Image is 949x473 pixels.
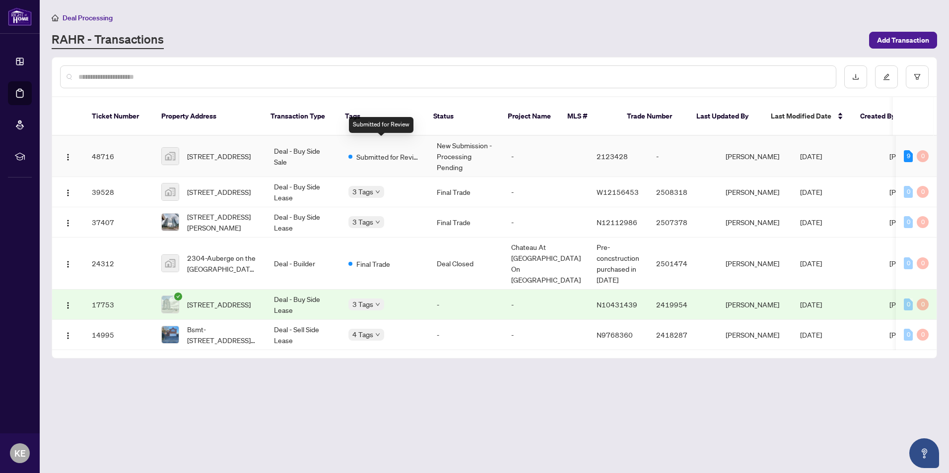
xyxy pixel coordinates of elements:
span: [STREET_ADDRESS][PERSON_NAME] [187,211,258,233]
span: check-circle [174,293,182,300]
button: filter [906,65,929,88]
td: Final Trade [429,177,503,207]
span: down [375,220,380,225]
div: 0 [904,257,913,269]
td: - [503,320,589,350]
td: Chateau At [GEOGRAPHIC_DATA] On [GEOGRAPHIC_DATA] [503,237,589,290]
span: N12112986 [597,218,637,227]
div: 0 [904,298,913,310]
span: Pre-concstruction purchased in [DATE] [597,242,639,284]
span: 4 Tags [352,329,373,340]
span: edit [883,73,890,80]
span: Submitted for Review [356,151,421,162]
th: Trade Number [619,97,688,136]
td: 48716 [84,136,153,177]
td: 37407 [84,207,153,237]
img: Logo [64,260,72,268]
span: [DATE] [800,259,822,268]
th: Status [425,97,500,136]
div: 0 [917,150,929,162]
td: New Submission - Processing Pending [429,136,503,177]
span: 3 Tags [352,298,373,310]
span: N9768360 [597,330,633,339]
td: 2501474 [648,237,718,290]
td: - [429,290,503,320]
span: [PERSON_NAME] [889,152,943,161]
td: 2507378 [648,207,718,237]
span: download [852,73,859,80]
button: Logo [60,148,76,164]
button: download [844,65,867,88]
td: 2508318 [648,177,718,207]
div: 0 [904,329,913,341]
span: down [375,332,380,337]
img: Logo [64,219,72,227]
td: 17753 [84,290,153,320]
span: down [375,189,380,194]
th: Transaction Type [263,97,337,136]
span: Deal Processing [63,13,113,22]
button: Add Transaction [869,32,937,49]
td: Deal - Sell Side Lease [266,320,340,350]
td: Deal - Buy Side Lease [266,177,340,207]
span: 2304-Auberge on the [GEOGRAPHIC_DATA], Inn On [GEOGRAPHIC_DATA], [GEOGRAPHIC_DATA], [GEOGRAPHIC_D... [187,252,258,274]
th: Ticket Number [84,97,153,136]
img: thumbnail-img [162,214,179,231]
div: 0 [917,186,929,198]
div: 0 [917,216,929,228]
span: [PERSON_NAME] [889,330,943,339]
td: - [429,320,503,350]
div: 9 [904,150,913,162]
button: Logo [60,296,76,312]
span: [STREET_ADDRESS] [187,186,251,197]
span: Final Trade [356,258,390,269]
td: 2418287 [648,320,718,350]
img: logo [8,7,32,26]
img: thumbnail-img [162,183,179,200]
span: [DATE] [800,300,822,309]
td: - [503,207,589,237]
img: thumbnail-img [162,296,179,313]
td: 2419954 [648,290,718,320]
span: filter [914,73,921,80]
td: Final Trade [429,207,503,237]
div: 0 [917,298,929,310]
div: 0 [904,216,913,228]
td: Deal Closed [429,237,503,290]
th: Last Modified Date [763,97,852,136]
img: thumbnail-img [162,326,179,343]
td: - [503,136,589,177]
img: thumbnail-img [162,148,179,165]
span: W12156453 [597,187,639,196]
td: 39528 [84,177,153,207]
img: thumbnail-img [162,255,179,272]
th: MLS # [559,97,619,136]
button: Open asap [909,438,939,468]
a: RAHR - Transactions [52,31,164,49]
td: Deal - Builder [266,237,340,290]
th: Last Updated By [688,97,763,136]
span: 2123428 [597,152,628,161]
td: - [648,136,718,177]
td: [PERSON_NAME] [718,177,792,207]
img: Logo [64,332,72,340]
span: 3 Tags [352,216,373,228]
span: [STREET_ADDRESS] [187,151,251,162]
button: Logo [60,184,76,200]
th: Tags [337,97,425,136]
span: home [52,14,59,21]
div: Submitted for Review [349,117,413,133]
td: [PERSON_NAME] [718,320,792,350]
td: Deal - Buy Side Lease [266,207,340,237]
td: Deal - Buy Side Sale [266,136,340,177]
td: Deal - Buy Side Lease [266,290,340,320]
span: Bsmt-[STREET_ADDRESS][PERSON_NAME][PERSON_NAME] [187,324,258,346]
td: - [503,177,589,207]
td: [PERSON_NAME] [718,237,792,290]
span: [DATE] [800,187,822,196]
span: Last Modified Date [771,111,831,121]
span: 3 Tags [352,186,373,197]
img: Logo [64,189,72,197]
img: Logo [64,153,72,161]
td: - [503,290,589,320]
